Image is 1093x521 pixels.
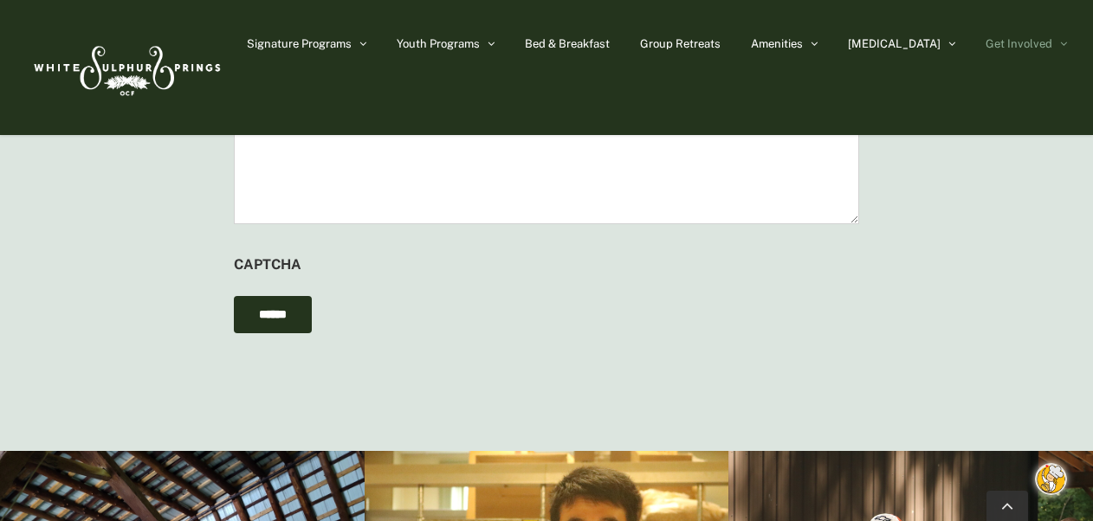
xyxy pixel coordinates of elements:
span: Amenities [751,38,803,49]
span: Bed & Breakfast [525,38,610,49]
span: [MEDICAL_DATA] [848,38,941,49]
label: CAPTCHA [234,252,301,277]
span: Signature Programs [247,38,352,49]
span: Group Retreats [640,38,721,49]
img: White Sulphur Springs Logo [26,27,225,108]
span: Youth Programs [397,38,480,49]
span: Get Involved [986,38,1052,49]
